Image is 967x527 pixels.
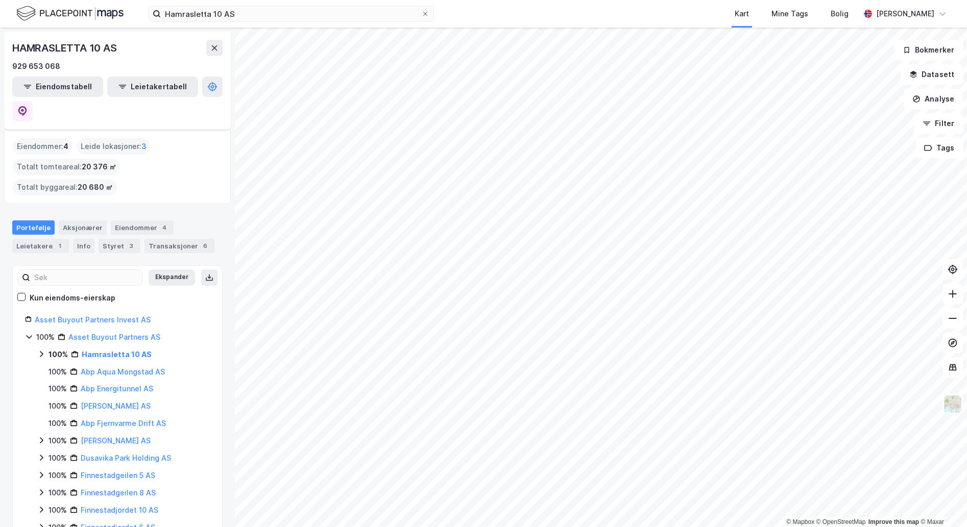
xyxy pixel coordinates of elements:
[81,488,156,497] a: Finnestadgeilen 8 AS
[59,220,107,235] div: Aksjonærer
[81,454,171,462] a: Dusavika Park Holding AS
[914,113,963,134] button: Filter
[49,366,67,378] div: 100%
[78,181,113,193] span: 20 680 ㎡
[49,400,67,412] div: 100%
[943,394,962,414] img: Z
[68,333,160,341] a: Asset Buyout Partners AS
[904,89,963,109] button: Analyse
[771,8,808,20] div: Mine Tags
[49,452,67,464] div: 100%
[49,417,67,430] div: 100%
[149,269,195,286] button: Ekspander
[49,469,67,482] div: 100%
[81,367,165,376] a: Abp Aqua Mongstad AS
[49,348,68,361] div: 100%
[30,270,142,285] input: Søk
[13,159,120,175] div: Totalt tomteareal :
[81,419,166,428] a: Abp Fjernvarme Drift AS
[35,315,151,324] a: Asset Buyout Partners Invest AS
[13,138,72,155] div: Eiendommer :
[82,161,116,173] span: 20 376 ㎡
[735,8,749,20] div: Kart
[12,220,55,235] div: Portefølje
[13,179,117,195] div: Totalt byggareal :
[81,436,151,445] a: [PERSON_NAME] AS
[30,292,115,304] div: Kun eiendoms-eierskap
[49,383,67,395] div: 100%
[55,241,65,251] div: 1
[49,435,67,447] div: 100%
[82,350,152,359] a: Hamrasletta 10 AS
[12,77,103,97] button: Eiendomstabell
[81,401,151,410] a: [PERSON_NAME] AS
[141,140,147,153] span: 3
[901,64,963,85] button: Datasett
[126,241,136,251] div: 3
[49,487,67,499] div: 100%
[77,138,151,155] div: Leide lokasjoner :
[99,239,140,253] div: Styret
[786,518,814,525] a: Mapbox
[915,138,963,158] button: Tags
[144,239,214,253] div: Transaksjoner
[36,331,55,343] div: 100%
[81,506,158,514] a: Finnestadjordet 10 AS
[107,77,198,97] button: Leietakertabell
[894,40,963,60] button: Bokmerker
[49,504,67,516] div: 100%
[16,5,124,22] img: logo.f888ab2527a4732fd821a326f86c7f29.svg
[63,140,68,153] span: 4
[81,471,155,480] a: Finnestadgeilen 5 AS
[916,478,967,527] iframe: Chat Widget
[831,8,849,20] div: Bolig
[868,518,919,525] a: Improve this map
[200,241,210,251] div: 6
[111,220,174,235] div: Eiendommer
[12,40,119,56] div: HAMRASLETTA 10 AS
[73,239,94,253] div: Info
[81,384,153,393] a: Abp Energitunnel AS
[161,6,421,21] input: Søk på adresse, matrikkel, gårdeiere, leietakere eller personer
[12,60,60,72] div: 929 653 068
[816,518,866,525] a: OpenStreetMap
[876,8,934,20] div: [PERSON_NAME]
[159,222,170,233] div: 4
[12,239,69,253] div: Leietakere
